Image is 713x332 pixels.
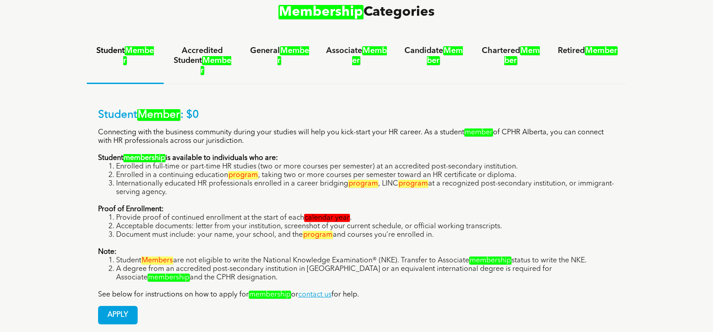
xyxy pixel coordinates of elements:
[326,46,387,66] h4: Associate
[98,306,138,324] a: APPLY
[116,231,615,239] li: Document must include: your name, your school, and the and courses you’re enrolled in.
[172,46,233,75] h4: Accredited Student
[249,291,291,299] em: membership
[298,291,332,298] a: contact us
[98,291,615,299] p: See below for instructions on how to apply for or for help.
[116,214,615,222] li: Provide proof of continued enrollment at the start of each .
[116,222,615,231] li: Acceptable documents: letter from your institution, screenshot of your current schedule, or offic...
[98,109,615,122] p: Student : $0
[116,163,615,171] li: Enrolled in full-time or part-time HR studies (two or more courses per semester) at an accredited...
[98,154,278,162] strong: Student is available to individuals who are:
[98,128,615,146] p: Connecting with the business community during your studies will help you kick-start your HR caree...
[98,206,164,213] strong: Proof of Enrollment:
[403,46,464,66] h4: Candidate
[278,5,363,19] em: Membership
[137,109,180,121] em: Member
[278,46,309,65] em: Member
[123,46,154,65] em: Member
[398,180,428,188] em: program
[585,46,618,55] em: Member
[98,248,117,256] strong: Note:
[249,46,309,66] h4: General
[303,231,333,239] em: program
[116,265,615,282] li: A degree from an accredited post-secondary institution in [GEOGRAPHIC_DATA] or an equivalent inte...
[464,128,493,137] em: member
[469,257,511,265] em: membership
[116,180,615,197] li: Internationally educated HR professionals enrolled in a career bridging , LINC at a recognized po...
[228,171,258,179] em: program
[480,46,541,66] h4: Chartered
[116,171,615,180] li: Enrolled in a continuing education , taking two or more courses per semester toward an HR certifi...
[148,274,190,282] em: membership
[348,180,378,188] em: program
[304,214,350,222] em: calendar year
[278,5,435,19] span: Categories
[95,46,156,66] h4: Student
[141,257,173,265] em: Members
[557,46,618,56] h4: Retired
[504,46,540,65] em: Member
[123,154,166,162] em: membership
[352,46,387,65] em: Member
[427,46,463,65] em: Member
[116,257,615,265] li: Student are not eligible to write the National Knowledge Examination® (NKE). Transfer to Associat...
[99,306,137,324] span: APPLY
[201,56,231,75] em: Member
